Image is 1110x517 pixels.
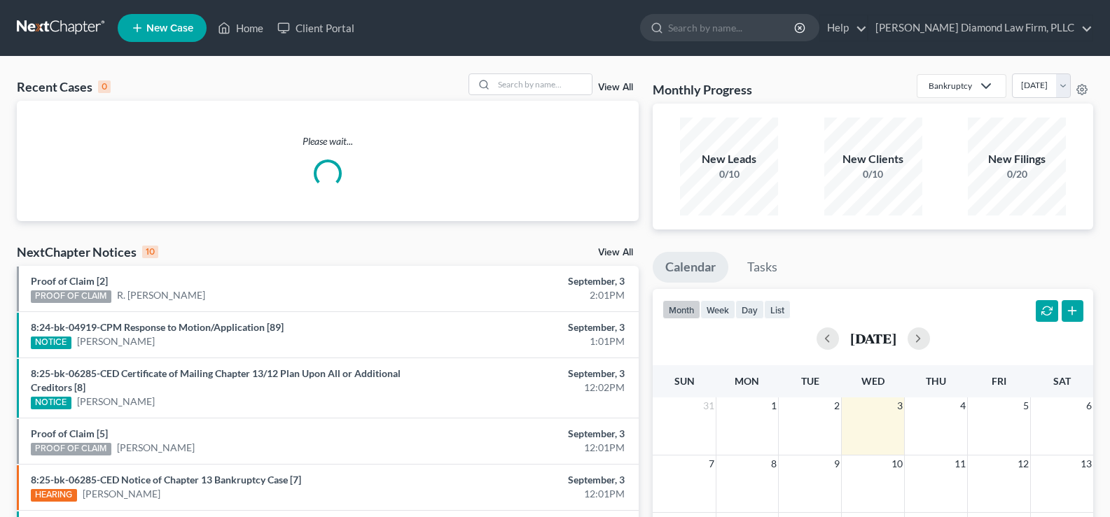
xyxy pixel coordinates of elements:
a: Home [211,15,270,41]
div: 1:01PM [436,334,625,348]
a: [PERSON_NAME] [77,395,155,409]
span: 3 [896,397,904,414]
div: 0/20 [968,167,1066,181]
a: R. [PERSON_NAME] [117,288,205,302]
div: HEARING [31,489,77,502]
a: 8:25-bk-06285-CED Notice of Chapter 13 Bankruptcy Case [7] [31,474,301,486]
button: month [662,300,700,319]
div: Bankruptcy [929,80,972,92]
div: New Clients [824,151,922,167]
a: Help [820,15,867,41]
a: 8:25-bk-06285-CED Certificate of Mailing Chapter 13/12 Plan Upon All or Additional Creditors [8] [31,367,401,393]
span: 9 [833,455,841,472]
div: NOTICE [31,337,71,349]
a: View All [598,248,633,257]
div: 10 [142,246,158,258]
span: 13 [1079,455,1093,472]
a: 8:24-bk-04919-CPM Response to Motion/Application [89] [31,321,284,333]
div: Recent Cases [17,78,111,95]
div: 0 [98,80,111,93]
div: PROOF OF CLAIM [31,290,111,303]
span: Sun [674,375,695,387]
a: [PERSON_NAME] [117,441,195,455]
input: Search by name... [494,74,592,94]
a: View All [598,83,633,92]
span: 5 [1022,397,1030,414]
span: 1 [770,397,778,414]
a: Tasks [735,252,790,283]
div: NOTICE [31,397,71,409]
div: September, 3 [436,473,625,487]
span: 4 [959,397,967,414]
span: Sat [1053,375,1071,387]
span: Thu [926,375,946,387]
div: September, 3 [436,367,625,381]
span: 8 [770,455,778,472]
span: 11 [953,455,967,472]
span: 2 [833,397,841,414]
div: September, 3 [436,274,625,288]
div: NextChapter Notices [17,243,158,260]
div: 0/10 [824,167,922,181]
a: Calendar [653,252,728,283]
div: 2:01PM [436,288,625,302]
span: 10 [890,455,904,472]
button: day [735,300,764,319]
div: September, 3 [436,320,625,334]
div: September, 3 [436,427,625,441]
span: Tue [801,375,819,387]
button: week [700,300,735,319]
span: Wed [861,375,884,387]
a: [PERSON_NAME] [77,334,155,348]
span: 7 [707,455,716,472]
a: Proof of Claim [2] [31,275,108,287]
div: 12:01PM [436,487,625,501]
span: 12 [1016,455,1030,472]
div: 12:02PM [436,381,625,395]
h2: [DATE] [850,331,896,346]
span: New Case [146,23,193,34]
a: [PERSON_NAME] [83,487,160,501]
div: New Filings [968,151,1066,167]
input: Search by name... [668,15,796,41]
a: [PERSON_NAME] Diamond Law Firm, PLLC [868,15,1092,41]
div: 0/10 [680,167,778,181]
span: 31 [702,397,716,414]
span: 6 [1085,397,1093,414]
div: PROOF OF CLAIM [31,443,111,455]
h3: Monthly Progress [653,81,752,98]
a: Proof of Claim [5] [31,427,108,439]
a: Client Portal [270,15,361,41]
span: Fri [992,375,1006,387]
div: 12:01PM [436,441,625,455]
p: Please wait... [17,134,639,148]
button: list [764,300,791,319]
span: Mon [735,375,759,387]
div: New Leads [680,151,778,167]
